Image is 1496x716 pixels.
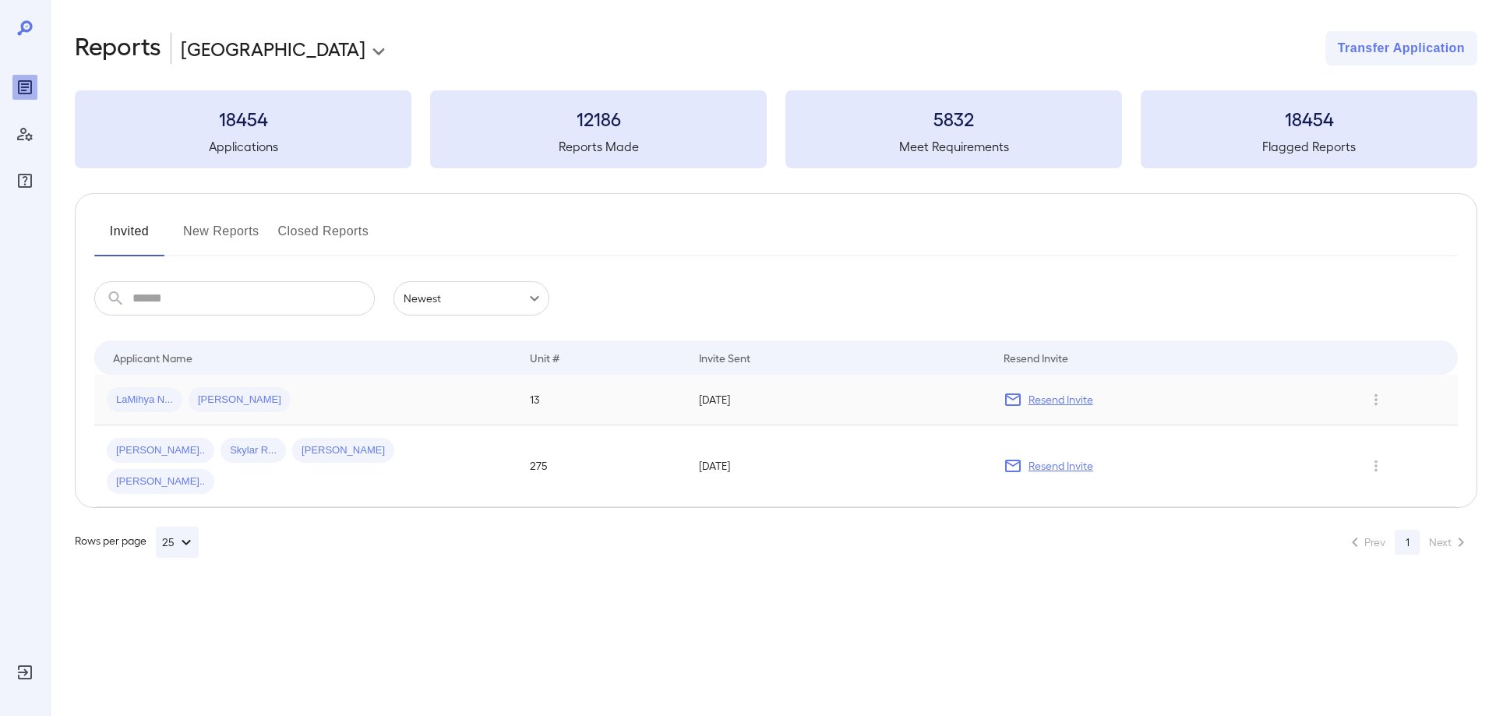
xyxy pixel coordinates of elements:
[75,31,161,65] h2: Reports
[785,137,1122,156] h5: Meet Requirements
[107,393,182,407] span: LaMihya N...
[1339,530,1477,555] nav: pagination navigation
[430,137,767,156] h5: Reports Made
[430,106,767,131] h3: 12186
[1364,453,1388,478] button: Row Actions
[785,106,1122,131] h3: 5832
[12,75,37,100] div: Reports
[12,122,37,146] div: Manage Users
[75,137,411,156] h5: Applications
[699,348,750,367] div: Invite Sent
[183,219,259,256] button: New Reports
[12,660,37,685] div: Log Out
[1364,387,1388,412] button: Row Actions
[278,219,369,256] button: Closed Reports
[517,375,686,425] td: 13
[189,393,291,407] span: [PERSON_NAME]
[686,425,991,507] td: [DATE]
[1028,458,1093,474] p: Resend Invite
[107,474,214,489] span: [PERSON_NAME]..
[1028,392,1093,407] p: Resend Invite
[1141,106,1477,131] h3: 18454
[75,106,411,131] h3: 18454
[181,36,365,61] p: [GEOGRAPHIC_DATA]
[1395,530,1420,555] button: page 1
[292,443,394,458] span: [PERSON_NAME]
[94,219,164,256] button: Invited
[75,90,1477,168] summary: 18454Applications12186Reports Made5832Meet Requirements18454Flagged Reports
[530,348,559,367] div: Unit #
[1325,31,1477,65] button: Transfer Application
[113,348,192,367] div: Applicant Name
[517,425,686,507] td: 275
[107,443,214,458] span: [PERSON_NAME]..
[156,527,199,558] button: 25
[1141,137,1477,156] h5: Flagged Reports
[12,168,37,193] div: FAQ
[393,281,549,316] div: Newest
[221,443,286,458] span: Skylar R...
[75,527,199,558] div: Rows per page
[686,375,991,425] td: [DATE]
[1004,348,1068,367] div: Resend Invite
